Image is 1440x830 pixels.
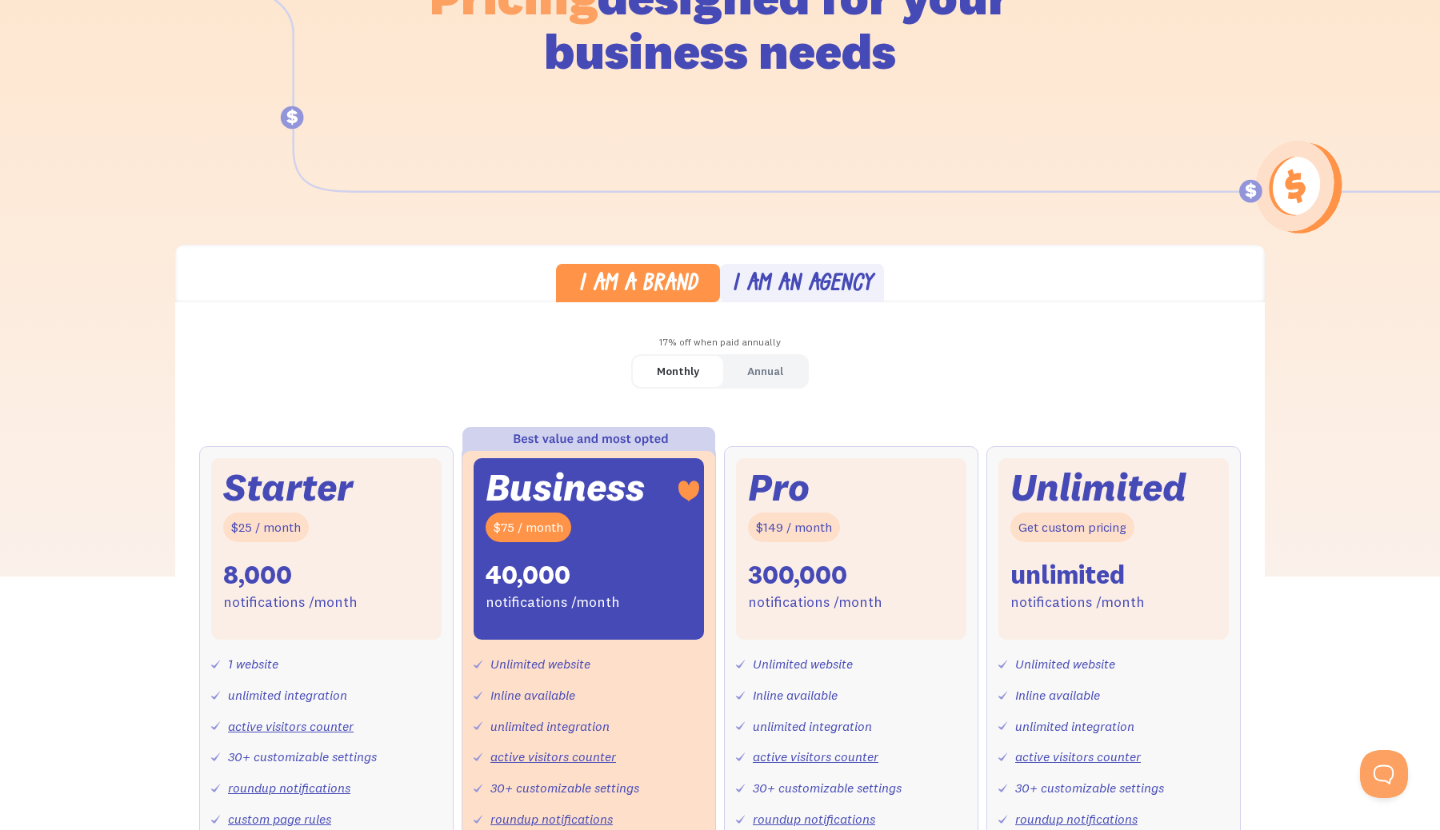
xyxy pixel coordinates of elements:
a: roundup notifications [753,811,875,827]
div: Monthly [657,360,699,383]
div: Unlimited [1010,470,1186,505]
div: $149 / month [748,513,840,542]
div: Unlimited website [1015,652,1115,676]
div: 300,000 [748,558,847,592]
div: 40,000 [486,558,570,592]
div: Inline available [1015,684,1100,707]
div: 17% off when paid annually [175,331,1265,354]
div: Inline available [753,684,838,707]
div: notifications /month [223,591,358,614]
div: unlimited integration [490,715,610,738]
div: 30+ customizable settings [1015,776,1164,800]
div: 30+ customizable settings [228,745,377,768]
div: unlimited integration [1015,715,1134,738]
div: 30+ customizable settings [753,776,902,800]
div: Pro [748,470,810,505]
div: notifications /month [486,591,620,614]
div: $25 / month [223,513,309,542]
div: notifications /month [1010,591,1145,614]
a: active visitors counter [228,718,354,734]
div: Get custom pricing [1010,513,1134,542]
div: 30+ customizable settings [490,776,639,800]
a: active visitors counter [1015,748,1141,764]
a: roundup notifications [228,780,350,796]
a: active visitors counter [490,748,616,764]
div: Unlimited website [490,652,590,676]
div: I am an agency [732,273,873,297]
a: roundup notifications [1015,811,1138,827]
div: Business [486,470,645,505]
iframe: Toggle Customer Support [1360,750,1408,798]
div: Unlimited website [753,652,853,676]
div: notifications /month [748,591,882,614]
div: Inline available [490,684,575,707]
div: Starter [223,470,353,505]
div: 1 website [228,652,278,676]
div: $75 / month [486,513,571,542]
div: Annual [747,360,783,383]
a: active visitors counter [753,748,878,764]
div: I am a brand [578,273,698,297]
div: unlimited integration [753,715,872,738]
a: roundup notifications [490,811,613,827]
div: 8,000 [223,558,292,592]
div: unlimited [1010,558,1125,592]
div: unlimited integration [228,684,347,707]
a: custom page rules [228,811,331,827]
